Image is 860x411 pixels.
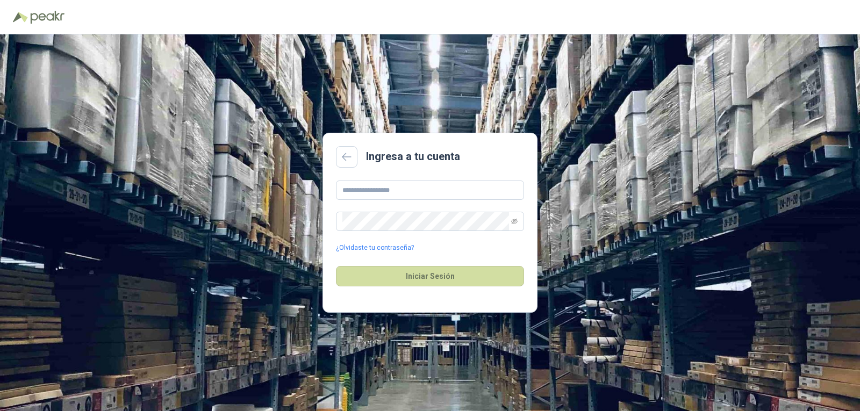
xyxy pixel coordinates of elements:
img: Peakr [30,11,64,24]
h2: Ingresa a tu cuenta [366,148,460,165]
a: ¿Olvidaste tu contraseña? [336,243,414,253]
img: Logo [13,12,28,23]
span: eye-invisible [511,218,518,225]
button: Iniciar Sesión [336,266,524,286]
